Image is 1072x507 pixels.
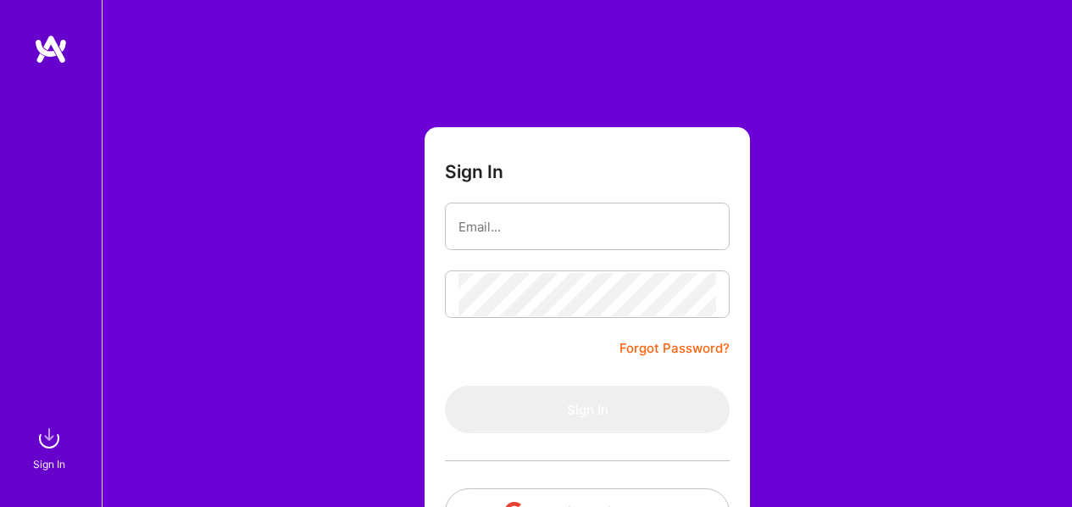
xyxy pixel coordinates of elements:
h3: Sign In [445,161,503,182]
img: logo [34,34,68,64]
img: sign in [32,421,66,455]
a: Forgot Password? [619,338,730,359]
input: Email... [458,205,716,248]
a: sign inSign In [36,421,66,473]
div: Sign In [33,455,65,473]
button: Sign In [445,386,730,433]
